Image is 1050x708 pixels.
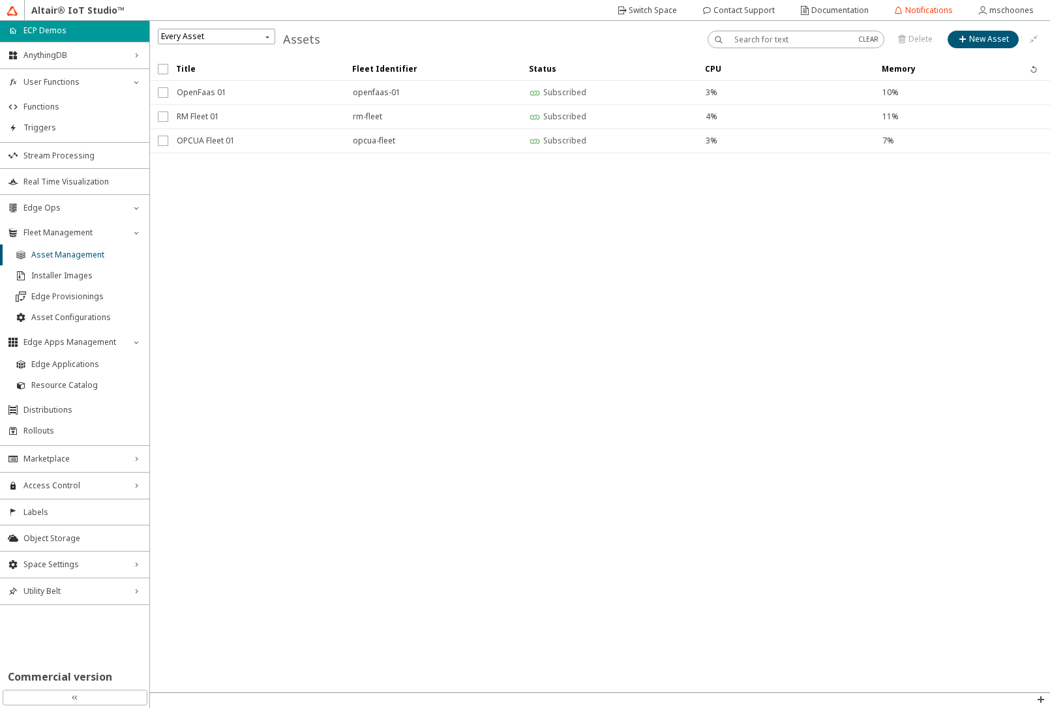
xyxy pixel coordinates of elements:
[31,359,142,370] span: Edge Applications
[23,559,126,570] span: Space Settings
[31,271,142,281] span: Installer Images
[23,480,126,491] span: Access Control
[23,25,67,37] p: ECP Demos
[31,291,142,302] span: Edge Provisionings
[23,507,142,518] span: Labels
[543,81,586,104] unity-typography: Subscribed
[23,77,126,87] span: User Functions
[23,533,142,544] span: Object Storage
[31,380,142,391] span: Resource Catalog
[543,105,586,128] unity-typography: Subscribed
[23,50,126,61] span: AnythingDB
[161,29,204,44] div: Every Asset
[31,312,142,323] span: Asset Configurations
[23,454,126,464] span: Marketplace
[31,250,142,260] span: Asset Management
[23,123,142,133] span: Triggers
[23,405,142,415] span: Distributions
[23,203,126,213] span: Edge Ops
[23,102,142,112] span: Functions
[543,129,586,153] unity-typography: Subscribed
[23,426,142,436] span: Rollouts
[23,337,126,347] span: Edge Apps Management
[23,228,126,238] span: Fleet Management
[23,177,142,187] span: Real Time Visualization
[23,586,126,597] span: Utility Belt
[23,151,142,161] span: Stream Processing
